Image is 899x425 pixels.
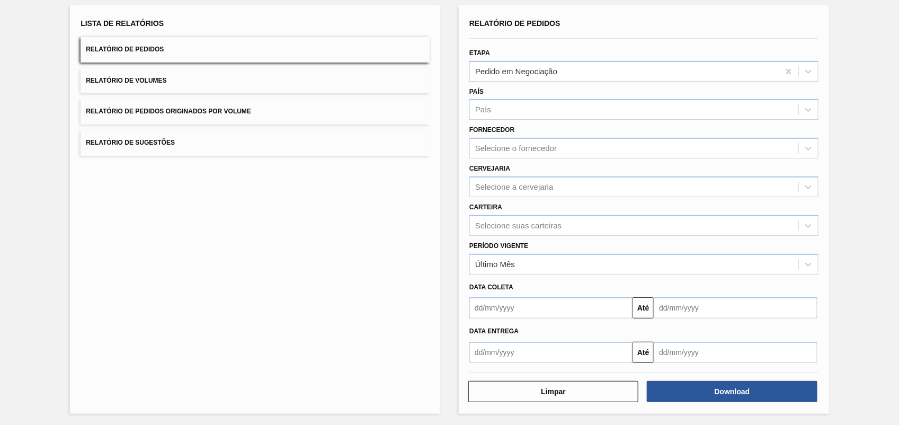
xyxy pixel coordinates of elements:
[469,88,484,95] label: País
[469,284,513,291] span: Data coleta
[81,68,430,94] button: Relatório de Volumes
[469,327,519,335] span: Data entrega
[469,342,633,363] input: dd/mm/yyyy
[86,77,166,84] span: Relatório de Volumes
[475,260,515,269] div: Último Mês
[654,297,817,318] input: dd/mm/yyyy
[469,49,490,57] label: Etapa
[469,19,560,28] span: Relatório de Pedidos
[468,381,638,402] button: Limpar
[469,126,514,134] label: Fornecedor
[469,297,633,318] input: dd/mm/yyyy
[647,381,817,402] button: Download
[86,139,175,146] span: Relatório de Sugestões
[633,297,654,318] button: Até
[475,67,557,76] div: Pedido em Negociação
[81,37,430,63] button: Relatório de Pedidos
[86,108,251,115] span: Relatório de Pedidos Originados por Volume
[654,342,817,363] input: dd/mm/yyyy
[81,130,430,156] button: Relatório de Sugestões
[81,99,430,125] button: Relatório de Pedidos Originados por Volume
[633,342,654,363] button: Até
[475,221,562,230] div: Selecione suas carteiras
[475,144,557,153] div: Selecione o fornecedor
[469,203,502,211] label: Carteira
[81,19,164,28] span: Lista de Relatórios
[475,182,554,191] div: Selecione a cervejaria
[469,165,510,172] label: Cervejaria
[475,105,491,114] div: País
[86,46,164,53] span: Relatório de Pedidos
[469,242,528,250] label: Período Vigente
